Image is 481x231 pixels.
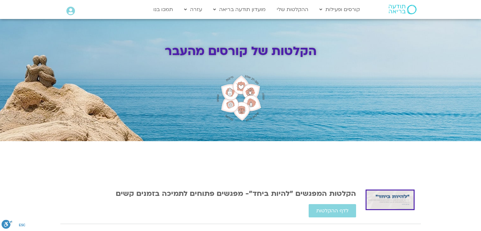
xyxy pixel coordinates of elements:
[389,5,416,14] img: תודעה בריאה
[309,204,356,217] a: לדף ההקלטות
[210,3,269,16] a: מועדון תודעה בריאה
[150,3,176,16] a: תמכו בנו
[90,44,391,58] h2: הקלטות של קורסים מהעבר
[316,208,348,214] span: לדף ההקלטות
[274,3,311,16] a: ההקלטות שלי
[67,190,356,198] h2: הקלטות המפגשים "להיות ביחד"- מפגשים פתוחים לתמיכה בזמנים קשים
[181,3,205,16] a: עזרה
[316,3,363,16] a: קורסים ופעילות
